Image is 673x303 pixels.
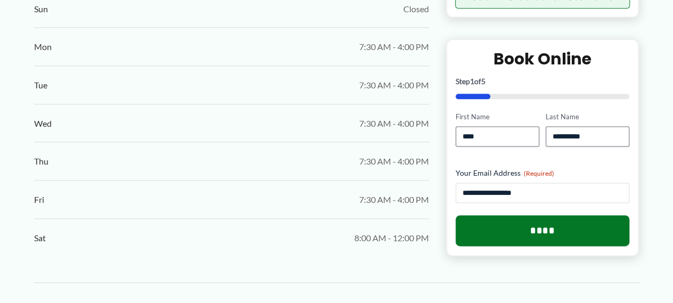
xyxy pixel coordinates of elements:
[456,78,630,86] p: Step of
[34,77,47,93] span: Tue
[34,192,44,208] span: Fri
[354,230,429,246] span: 8:00 AM - 12:00 PM
[456,168,630,179] label: Your Email Address
[456,112,539,122] label: First Name
[359,77,429,93] span: 7:30 AM - 4:00 PM
[470,77,474,86] span: 1
[359,116,429,132] span: 7:30 AM - 4:00 PM
[34,116,52,132] span: Wed
[524,170,554,178] span: (Required)
[546,112,629,122] label: Last Name
[481,77,485,86] span: 5
[359,192,429,208] span: 7:30 AM - 4:00 PM
[34,1,48,17] span: Sun
[34,39,52,55] span: Mon
[403,1,429,17] span: Closed
[359,39,429,55] span: 7:30 AM - 4:00 PM
[456,49,630,70] h2: Book Online
[34,153,48,169] span: Thu
[34,230,46,246] span: Sat
[359,153,429,169] span: 7:30 AM - 4:00 PM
